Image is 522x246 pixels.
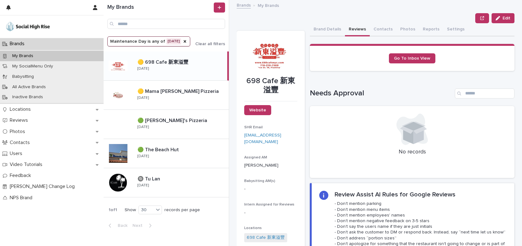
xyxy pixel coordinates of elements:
[137,175,161,182] p: 🔘 Tu Lan
[132,223,146,228] span: Next
[394,56,430,61] span: Go To Inbox View
[244,162,297,169] p: [PERSON_NAME]
[335,191,455,198] h2: Review Assist AI Rules for Google Reviews
[310,89,452,98] h1: Needs Approval
[104,51,229,81] a: 🟡 698 Cafe 新東溢豐🟡 698 Cafe 新東溢豐 [DATE]
[317,149,507,156] p: No records
[104,81,229,110] a: 🟡 Mama [PERSON_NAME] Pizzeria🟡 Mama [PERSON_NAME] Pizzeria [DATE]
[137,154,149,158] p: [DATE]
[7,106,36,112] p: Locations
[244,210,297,216] p: -
[503,16,510,20] span: Edit
[7,140,35,146] p: Contacts
[107,19,225,29] input: Search
[7,129,30,135] p: Photos
[137,58,190,65] p: 🟡 698 Cafe 新東溢豐
[7,53,38,59] p: My Brands
[164,207,200,213] p: records per page
[137,67,149,71] p: [DATE]
[419,23,443,36] button: Reports
[244,133,281,144] a: [EMAIL_ADDRESS][DOMAIN_NAME]
[244,126,263,129] span: SHR Email
[137,87,220,94] p: 🟡 Mama [PERSON_NAME] Pizzeria
[137,116,208,124] p: 🟢 [PERSON_NAME]'s Pizzeria
[195,42,225,46] span: Clear all filters
[5,20,51,33] img: o5DnuTxEQV6sW9jFYBBf
[137,183,149,188] p: [DATE]
[137,146,180,153] p: 🟢 The Beach Hut
[104,110,229,139] a: 🟢 [PERSON_NAME]'s Pizzeria🟢 [PERSON_NAME]'s Pizzeria [DATE]
[370,23,396,36] button: Contacts
[244,226,262,230] span: Locations
[7,151,27,157] p: Users
[7,162,47,168] p: Video Tutorials
[139,207,154,213] div: 30
[107,36,190,46] button: Maintenance Day
[104,223,130,228] button: Back
[7,94,48,100] p: Inactive Brands
[443,23,468,36] button: Settings
[104,168,229,197] a: 🔘 Tu Lan🔘 Tu Lan [DATE]
[7,84,51,90] p: All Active Brands
[125,207,136,213] p: Show
[114,223,127,228] span: Back
[137,96,149,100] p: [DATE]
[247,234,285,241] a: 698 Cafe 新東溢豐
[258,2,279,8] p: My Brands
[104,139,229,168] a: 🟢 The Beach Hut🟢 The Beach Hut [DATE]
[244,156,267,159] span: Assigned AM
[492,13,514,23] button: Edit
[190,42,225,46] button: Clear all filters
[244,203,294,206] span: Intern Assigned for Reviews
[389,53,435,63] a: Go To Inbox View
[345,23,370,36] button: Reviews
[244,186,297,192] p: -
[244,105,271,115] a: Website
[237,1,251,8] a: Brands
[7,41,30,47] p: Brands
[104,202,122,218] p: 1 of 1
[244,77,297,95] p: 698 Cafe 新東溢豐
[396,23,419,36] button: Photos
[130,223,157,228] button: Next
[7,117,33,123] p: Reviews
[244,179,275,183] span: Babysitting AM(s)
[7,173,36,179] p: Feedback
[7,64,58,69] p: My SocialMenu Only
[249,108,266,112] span: Website
[455,88,514,99] input: Search
[137,125,149,129] p: [DATE]
[107,4,213,11] h1: My Brands
[7,184,80,190] p: [PERSON_NAME] Change Log
[7,195,37,201] p: NPS Brand
[310,23,345,36] button: Brand Details
[7,74,39,79] p: Babysitting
